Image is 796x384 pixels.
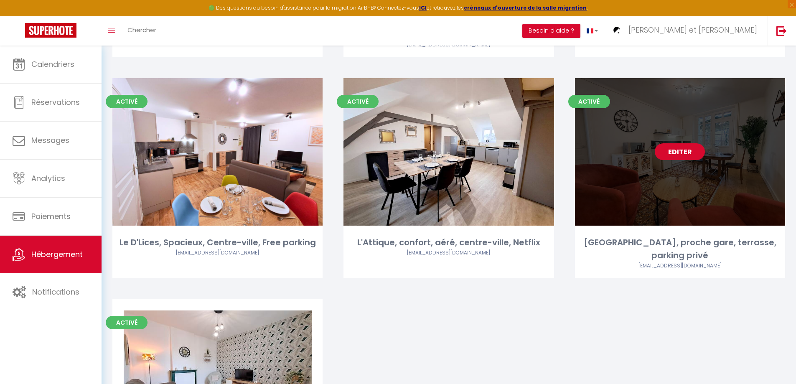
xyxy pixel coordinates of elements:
a: ICI [419,4,427,11]
div: Le D'Lices, Spacieux, Centre-ville, Free parking [112,236,323,249]
button: Besoin d'aide ? [522,24,580,38]
a: Editer [655,143,705,160]
a: ... [PERSON_NAME] et [PERSON_NAME] [604,16,768,46]
img: Super Booking [25,23,76,38]
div: Airbnb [112,249,323,257]
span: Hébergement [31,249,83,259]
div: L'Attique, confort, aéré, centre-ville, Netflix [343,236,554,249]
span: Activé [337,95,379,108]
span: Chercher [127,25,156,34]
span: Activé [106,316,148,329]
div: Airbnb [343,249,554,257]
div: Airbnb [575,262,785,270]
span: [PERSON_NAME] et [PERSON_NAME] [628,25,757,35]
span: Paiements [31,211,71,221]
div: [GEOGRAPHIC_DATA], proche gare, terrasse, parking privé [575,236,785,262]
img: logout [776,25,787,36]
span: Activé [568,95,610,108]
span: Analytics [31,173,65,183]
span: Calendriers [31,59,74,69]
span: Réservations [31,97,80,107]
span: Notifications [32,287,79,297]
img: ... [610,24,623,36]
a: Chercher [121,16,163,46]
button: Ouvrir le widget de chat LiveChat [7,3,32,28]
span: Activé [106,95,148,108]
span: Messages [31,135,69,145]
a: créneaux d'ouverture de la salle migration [464,4,587,11]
